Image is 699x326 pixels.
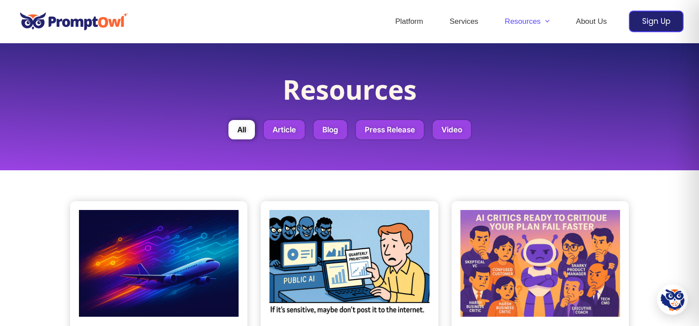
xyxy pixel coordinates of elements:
nav: Site Navigation: Header [382,6,620,37]
a: Sign Up [629,11,684,32]
button: Blog [314,120,347,139]
img: promptowl.ai logo [15,6,132,37]
img: Fail Faster, Succeed Sooner [460,210,621,317]
a: Services [436,6,491,37]
a: About Us [563,6,620,37]
button: Press Release [356,120,424,139]
button: Video [433,120,471,139]
button: All [228,120,255,139]
h1: Resources [31,74,668,111]
img: Secrets aren't Secret [269,210,430,317]
img: AI is moving fast [79,210,239,317]
a: ResourcesMenu Toggle [492,6,563,37]
button: Article [264,120,305,139]
a: Platform [382,6,436,37]
span: Menu Toggle [541,6,549,37]
img: Hootie - PromptOwl AI Assistant [661,288,684,311]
